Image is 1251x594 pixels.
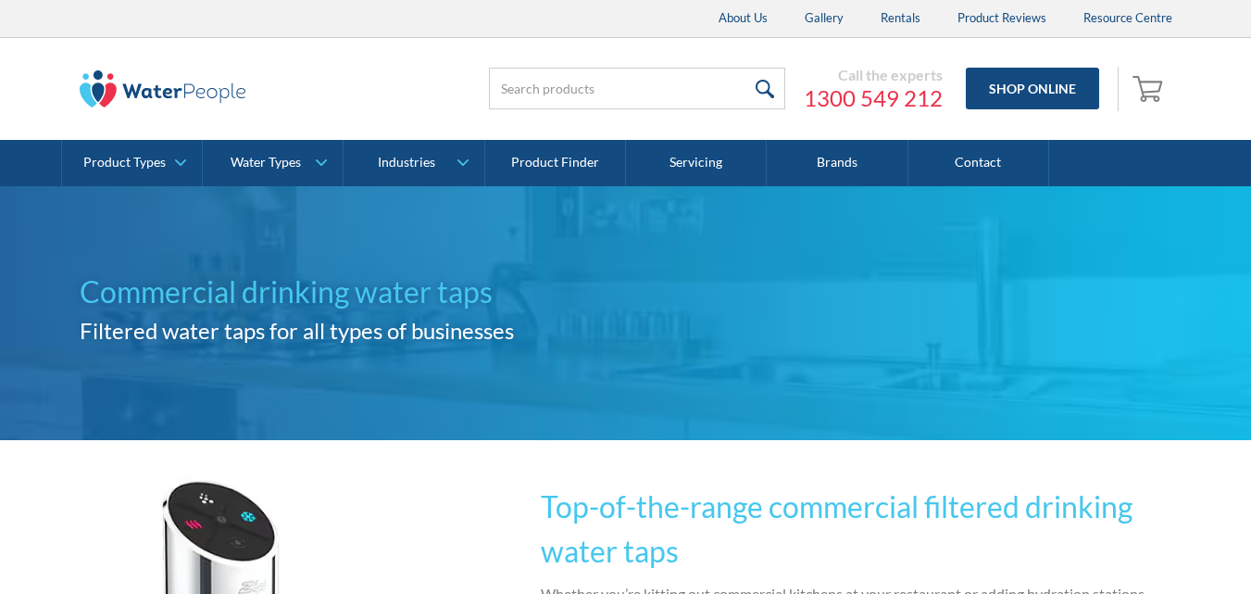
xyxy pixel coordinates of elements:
[541,485,1172,574] h2: Top-of-the-range commercial filtered drinking water taps
[231,155,301,171] div: Water Types
[804,84,943,112] a: 1300 549 212
[908,140,1049,186] a: Contact
[1128,67,1172,111] a: Open cart
[767,140,907,186] a: Brands
[489,68,785,109] input: Search products
[80,70,246,107] img: The Water People
[485,140,626,186] a: Product Finder
[1132,73,1168,103] img: shopping cart
[62,140,202,186] a: Product Types
[378,155,435,171] div: Industries
[203,140,343,186] a: Water Types
[83,155,166,171] div: Product Types
[966,68,1099,109] a: Shop Online
[626,140,767,186] a: Servicing
[344,140,483,186] a: Industries
[80,317,514,344] strong: Filtered water taps for all types of businesses
[804,66,943,84] div: Call the experts
[80,270,626,314] h1: Commercial drinking water taps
